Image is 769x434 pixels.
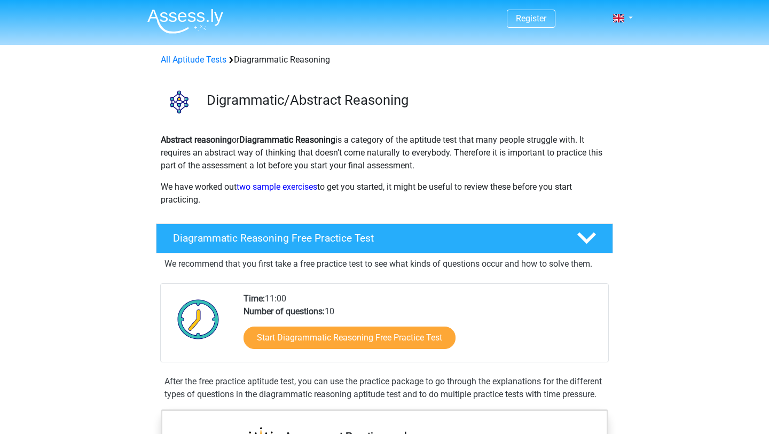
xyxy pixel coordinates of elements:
[152,223,617,253] a: Diagrammatic Reasoning Free Practice Test
[173,232,560,244] h4: Diagrammatic Reasoning Free Practice Test
[156,79,202,125] img: diagrammatic reasoning
[160,375,609,401] div: After the free practice aptitude test, you can use the practice package to go through the explana...
[244,306,325,316] b: Number of questions:
[161,181,608,206] p: We have worked out to get you started, it might be useful to review these before you start practi...
[237,182,317,192] a: two sample exercises
[164,258,605,270] p: We recommend that you first take a free practice test to see what kinds of questions occur and ho...
[239,135,335,145] b: Diagrammatic Reasoning
[244,327,456,349] a: Start Diagrammatic Reasoning Free Practice Test
[147,9,223,34] img: Assessly
[161,55,226,65] a: All Aptitude Tests
[171,292,225,346] img: Clock
[156,53,613,66] div: Diagrammatic Reasoning
[207,92,605,108] h3: Digrammatic/Abstract Reasoning
[516,13,546,24] a: Register
[161,135,232,145] b: Abstract reasoning
[244,293,265,304] b: Time:
[236,292,608,362] div: 11:00 10
[161,134,608,172] p: or is a category of the aptitude test that many people struggle with. It requires an abstract way...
